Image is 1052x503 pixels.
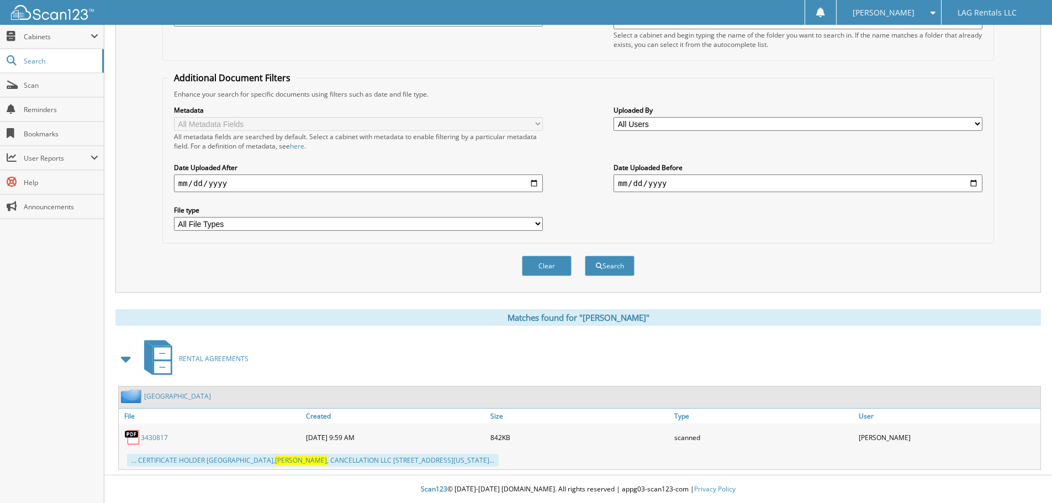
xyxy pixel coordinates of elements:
[115,309,1041,326] div: Matches found for "[PERSON_NAME]"
[144,391,211,401] a: [GEOGRAPHIC_DATA]
[174,132,543,151] div: All metadata fields are searched by default. Select a cabinet with metadata to enable filtering b...
[24,105,98,114] span: Reminders
[694,484,736,494] a: Privacy Policy
[127,454,499,467] div: ... CERTIFICATE HOLDER [GEOGRAPHIC_DATA], , CANCELLATION LLC [STREET_ADDRESS][US_STATE]...
[121,389,144,403] img: folder2.png
[141,433,168,442] a: 3430817
[488,426,672,448] div: 842KB
[24,153,91,163] span: User Reports
[303,426,488,448] div: [DATE] 9:59 AM
[24,81,98,90] span: Scan
[24,202,98,211] span: Announcements
[614,163,982,172] label: Date Uploaded Before
[303,409,488,423] a: Created
[488,409,672,423] a: Size
[174,163,543,172] label: Date Uploaded After
[11,5,94,20] img: scan123-logo-white.svg
[290,141,304,151] a: here
[179,354,249,363] span: RENTAL AGREEMENTS
[24,32,91,41] span: Cabinets
[174,174,543,192] input: start
[997,450,1052,503] iframe: Chat Widget
[104,476,1052,503] div: © [DATE]-[DATE] [DOMAIN_NAME]. All rights reserved | appg03-scan123-com |
[672,426,856,448] div: scanned
[614,30,982,49] div: Select a cabinet and begin typing the name of the folder you want to search in. If the name match...
[421,484,447,494] span: Scan123
[958,9,1017,16] span: LAG Rentals LLC
[174,105,543,115] label: Metadata
[522,256,572,276] button: Clear
[24,56,97,66] span: Search
[168,72,296,84] legend: Additional Document Filters
[119,409,303,423] a: File
[614,174,982,192] input: end
[168,89,988,99] div: Enhance your search for specific documents using filters such as date and file type.
[614,105,982,115] label: Uploaded By
[585,256,635,276] button: Search
[24,178,98,187] span: Help
[856,409,1040,423] a: User
[275,456,327,465] span: [PERSON_NAME]
[672,409,856,423] a: Type
[174,205,543,215] label: File type
[856,426,1040,448] div: [PERSON_NAME]
[853,9,914,16] span: [PERSON_NAME]
[124,429,141,446] img: PDF.png
[138,337,249,380] a: RENTAL AGREEMENTS
[24,129,98,139] span: Bookmarks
